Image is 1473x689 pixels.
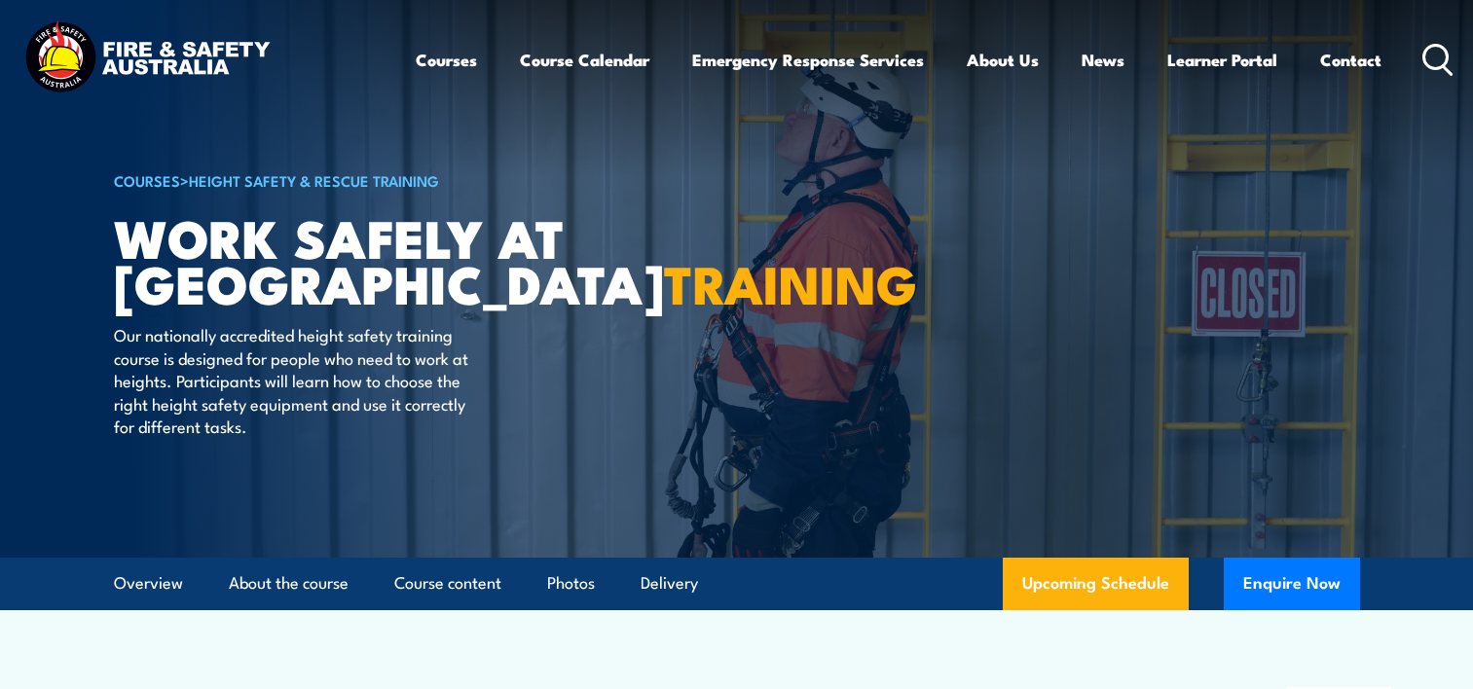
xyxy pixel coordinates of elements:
a: Courses [416,34,477,86]
a: Overview [114,558,183,609]
a: About Us [967,34,1039,86]
p: Our nationally accredited height safety training course is designed for people who need to work a... [114,323,469,437]
strong: TRAINING [664,241,917,322]
a: Course Calendar [520,34,649,86]
a: Emergency Response Services [692,34,924,86]
a: Contact [1320,34,1381,86]
h6: > [114,168,595,192]
a: Photos [547,558,595,609]
button: Enquire Now [1224,558,1360,610]
a: Delivery [641,558,698,609]
a: Upcoming Schedule [1003,558,1189,610]
a: About the course [229,558,349,609]
a: Height Safety & Rescue Training [189,169,439,191]
a: Course content [394,558,501,609]
a: News [1082,34,1124,86]
a: Learner Portal [1167,34,1277,86]
a: COURSES [114,169,180,191]
h1: Work Safely at [GEOGRAPHIC_DATA] [114,214,595,305]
